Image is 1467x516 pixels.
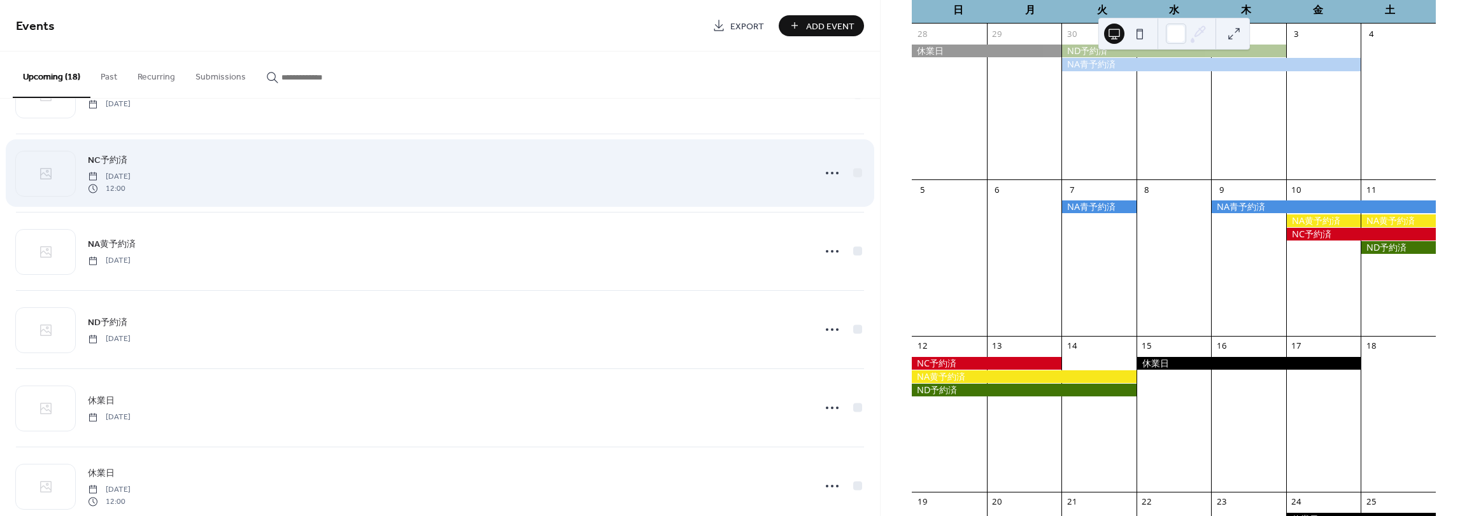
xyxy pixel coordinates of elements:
[88,484,131,496] span: [DATE]
[1361,214,1436,227] div: NA黄予約済
[703,15,774,36] a: Export
[912,370,1137,383] div: NA黄予約済
[1216,185,1228,196] div: 9
[1067,496,1078,508] div: 21
[1067,340,1078,352] div: 14
[991,185,1003,196] div: 6
[88,412,131,423] span: [DATE]
[912,357,1061,370] div: NC予約済
[730,20,764,33] span: Export
[779,15,864,36] button: Add Event
[917,340,928,352] div: 12
[1141,496,1152,508] div: 22
[1216,496,1228,508] div: 23
[88,316,127,330] span: ND予約済
[88,315,127,330] a: ND予約済
[917,185,928,196] div: 5
[1291,496,1302,508] div: 24
[1067,28,1078,39] div: 30
[917,28,928,39] div: 28
[1366,28,1377,39] div: 4
[88,154,127,167] span: NC予約済
[88,393,115,408] a: 休業日
[127,52,185,97] button: Recurring
[1061,58,1361,71] div: NA青予約済
[88,99,131,110] span: [DATE]
[88,183,131,194] span: 12:00
[991,496,1003,508] div: 20
[1141,185,1152,196] div: 8
[1291,28,1302,39] div: 3
[88,466,115,480] a: 休業日
[88,333,131,345] span: [DATE]
[185,52,256,97] button: Submissions
[88,238,136,251] span: NA黄予約済
[88,496,131,507] span: 12:00
[1286,214,1361,227] div: NA黄予約済
[1291,340,1302,352] div: 17
[991,28,1003,39] div: 29
[88,255,131,267] span: [DATE]
[13,52,90,98] button: Upcoming (18)
[1211,200,1436,213] div: NA青予約済
[88,237,136,251] a: NA黄予約済
[806,20,854,33] span: Add Event
[88,394,115,408] span: 休業日
[991,340,1003,352] div: 13
[1366,340,1377,352] div: 18
[1141,340,1152,352] div: 15
[1137,357,1361,370] div: 休業日
[1361,241,1436,254] div: ND予約済
[1067,185,1078,196] div: 7
[88,153,127,167] a: NC予約済
[16,14,55,39] span: Events
[88,467,115,480] span: 休業日
[88,171,131,183] span: [DATE]
[1366,185,1377,196] div: 11
[912,384,1137,396] div: ND予約済
[1216,340,1228,352] div: 16
[1286,228,1436,241] div: NC予約済
[1061,200,1137,213] div: NA青予約済
[917,496,928,508] div: 19
[1291,185,1302,196] div: 10
[912,45,1061,57] div: 休業日
[1061,45,1286,57] div: ND予約済
[1366,496,1377,508] div: 25
[90,52,127,97] button: Past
